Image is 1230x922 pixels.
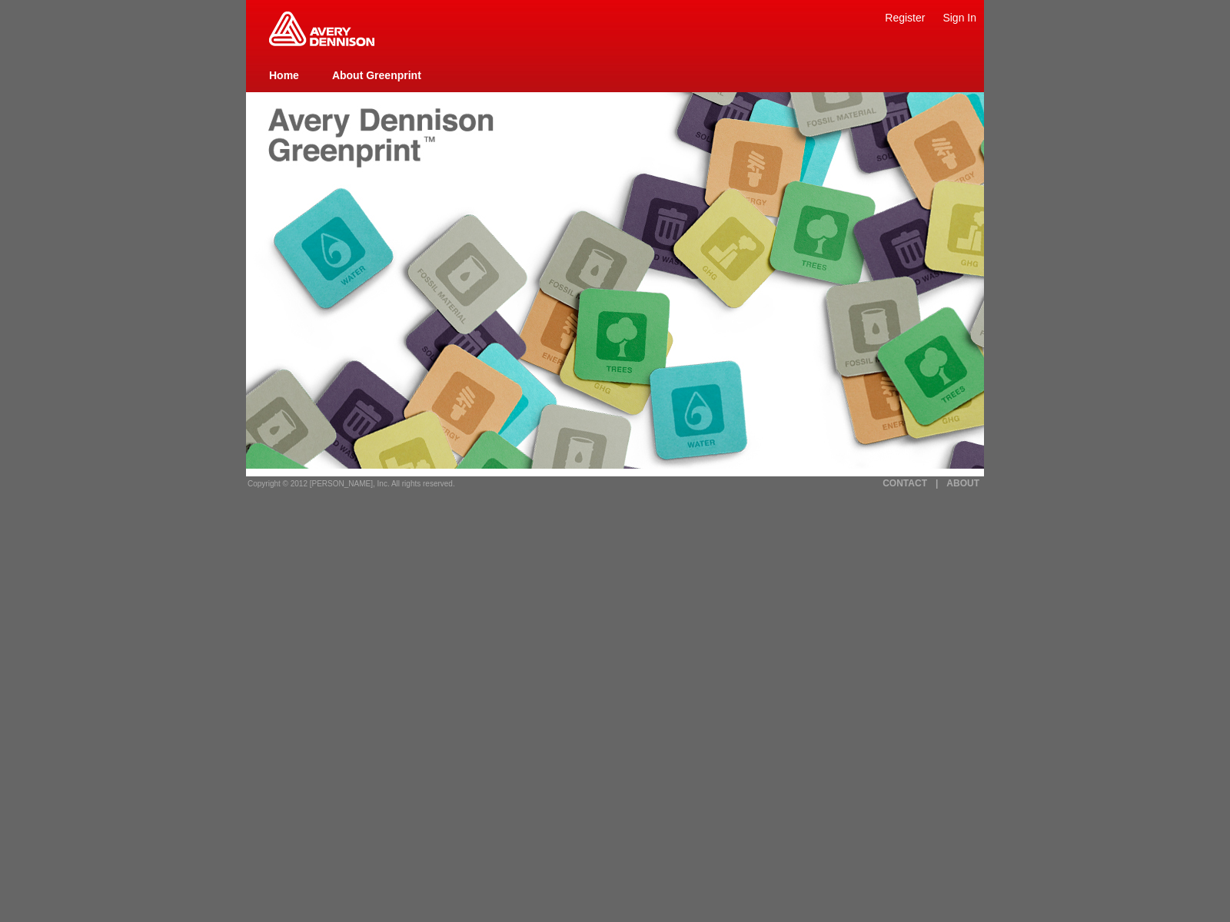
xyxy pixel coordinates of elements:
a: ABOUT [946,478,979,489]
a: | [936,478,938,489]
a: CONTACT [883,478,927,489]
a: About Greenprint [332,69,421,81]
a: Home [269,69,299,81]
img: Home [269,12,374,46]
a: Sign In [942,12,976,24]
span: Copyright © 2012 [PERSON_NAME], Inc. All rights reserved. [248,479,455,488]
a: Register [885,12,925,24]
a: Greenprint [269,38,374,48]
